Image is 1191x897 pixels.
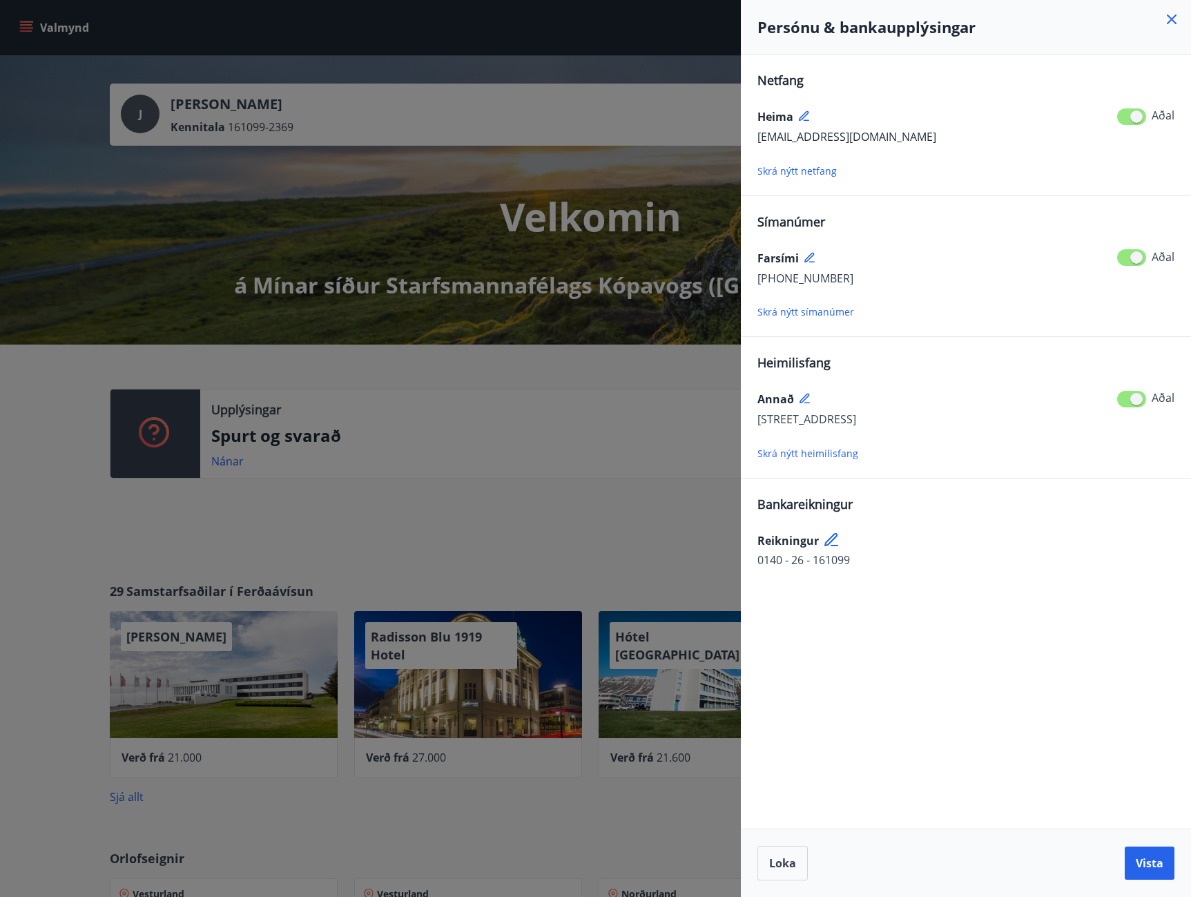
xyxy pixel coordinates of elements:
[757,213,825,230] span: Símanúmer
[757,271,853,286] span: [PHONE_NUMBER]
[757,496,853,512] span: Bankareikningur
[757,846,808,880] button: Loka
[757,354,831,371] span: Heimilisfang
[757,533,819,548] span: Reikningur
[1152,108,1174,123] span: Aðal
[757,164,837,177] span: Skrá nýtt netfang
[1152,249,1174,264] span: Aðal
[1152,390,1174,405] span: Aðal
[757,392,794,407] span: Annað
[757,129,936,144] span: [EMAIL_ADDRESS][DOMAIN_NAME]
[757,72,804,88] span: Netfang
[757,412,856,427] span: [STREET_ADDRESS]
[769,856,796,871] span: Loka
[757,17,1174,37] h4: Persónu & bankaupplýsingar
[757,109,793,124] span: Heima
[1125,847,1174,880] button: Vista
[757,251,799,266] span: Farsími
[757,552,850,568] span: 0140 - 26 - 161099
[1136,856,1163,871] span: Vista
[757,447,858,460] span: Skrá nýtt heimilisfang
[757,305,854,318] span: Skrá nýtt símanúmer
